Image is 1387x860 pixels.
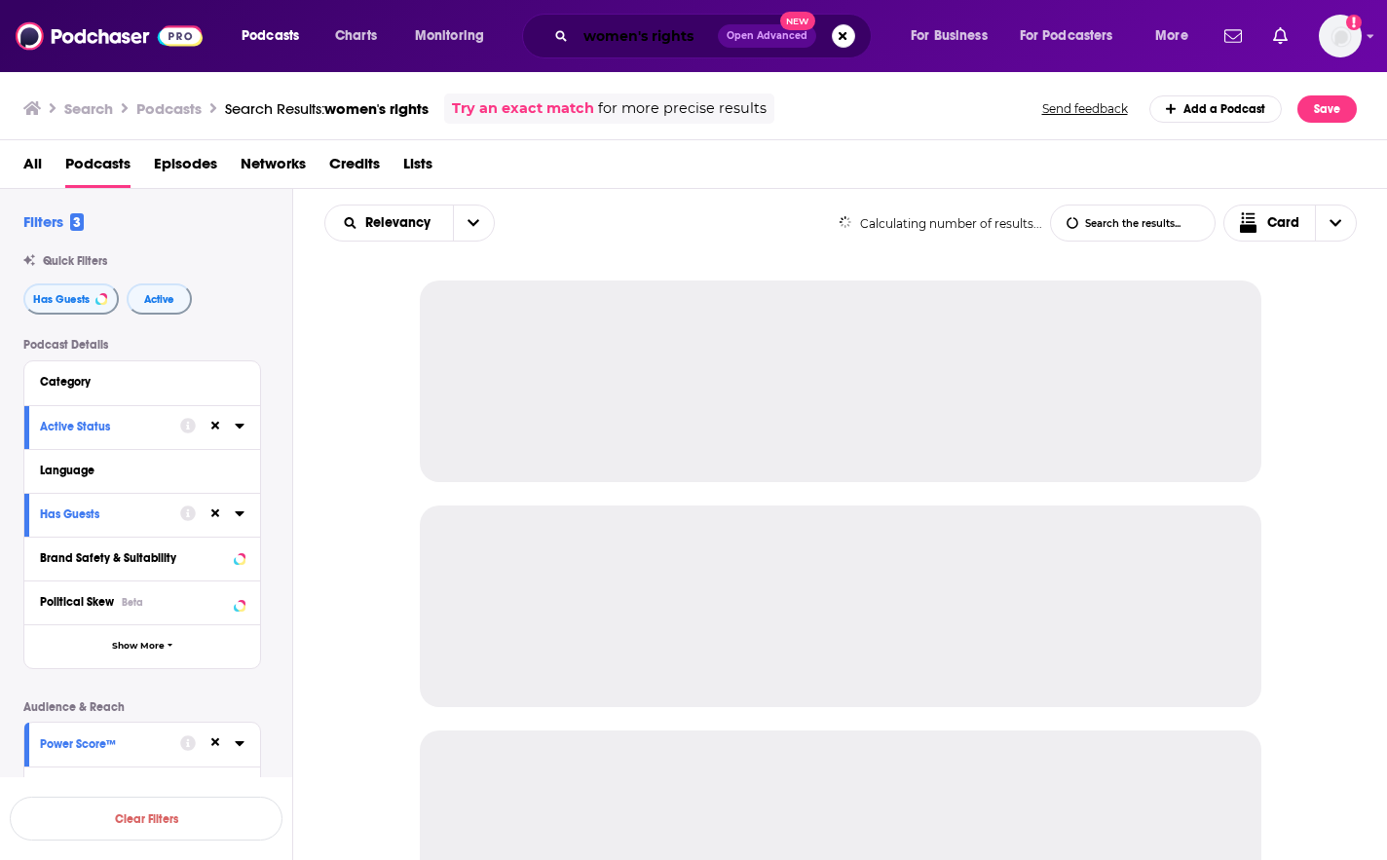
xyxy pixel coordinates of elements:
h3: Podcasts [136,99,202,118]
span: women's rights [324,99,429,118]
button: Open AdvancedNew [718,24,816,48]
span: Charts [335,22,377,50]
a: Show notifications dropdown [1265,19,1295,53]
div: Beta [122,596,143,609]
button: Active Status [40,414,180,438]
p: Podcast Details [23,338,261,352]
button: open menu [1007,20,1142,52]
svg: Add a profile image [1346,15,1362,30]
a: Networks [241,148,306,188]
button: Language [40,458,244,482]
span: More [1155,22,1188,50]
a: Lists [403,148,432,188]
span: Logged in as SkyHorsePub35 [1319,15,1362,57]
button: Show profile menu [1319,15,1362,57]
span: New [780,12,815,30]
button: Political SkewBeta [40,589,244,614]
h2: Filters [23,212,84,231]
div: Power Score™ [40,737,168,751]
span: Show More [112,641,165,652]
span: Open Advanced [727,31,807,41]
div: Language [40,464,232,477]
div: Brand Safety & Suitability [40,551,228,565]
button: Power Score™ [40,730,180,755]
a: Episodes [154,148,217,188]
div: Category [40,375,232,389]
a: Try an exact match [452,97,594,120]
button: Brand Safety & Suitability [40,545,244,570]
button: open menu [897,20,1012,52]
div: Search podcasts, credits, & more... [541,14,890,58]
span: Political Skew [40,595,114,609]
button: Has Guests [40,502,180,526]
button: open menu [401,20,509,52]
button: Send feedback [1036,100,1134,117]
span: Monitoring [415,22,484,50]
span: for more precise results [598,97,767,120]
input: Search podcasts, credits, & more... [576,20,718,52]
span: Card [1267,216,1299,230]
button: Has Guests [23,283,119,315]
span: For Business [911,22,988,50]
button: open menu [1142,20,1213,52]
a: Charts [322,20,389,52]
span: For Podcasters [1020,22,1113,50]
h3: Search [64,99,113,118]
div: Search Results: [225,99,429,118]
button: Category [40,369,244,393]
button: Clear Filters [10,797,282,841]
button: Show More [24,624,260,668]
a: All [23,148,42,188]
span: Has Guests [33,294,90,305]
span: Podcasts [242,22,299,50]
button: Choose View [1223,205,1358,242]
a: Add a Podcast [1149,95,1283,123]
img: Podchaser - Follow, Share and Rate Podcasts [16,18,203,55]
a: Show notifications dropdown [1217,19,1250,53]
span: Quick Filters [43,254,107,268]
p: Audience & Reach [23,700,261,714]
h2: Choose List sort [324,205,495,242]
span: Active [144,294,174,305]
div: Active Status [40,420,168,433]
button: open menu [228,20,324,52]
button: open menu [453,206,494,241]
span: 3 [70,213,84,231]
img: User Profile [1319,15,1362,57]
button: Save [1297,95,1357,123]
span: Relevancy [365,216,437,230]
a: Credits [329,148,380,188]
div: Has Guests [40,507,168,521]
a: Podcasts [65,148,131,188]
button: Reach (Monthly) [40,775,244,800]
a: Search Results:women's rights [225,99,429,118]
button: Active [127,283,192,315]
button: open menu [325,216,453,230]
div: Calculating number of results... [839,216,1042,231]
